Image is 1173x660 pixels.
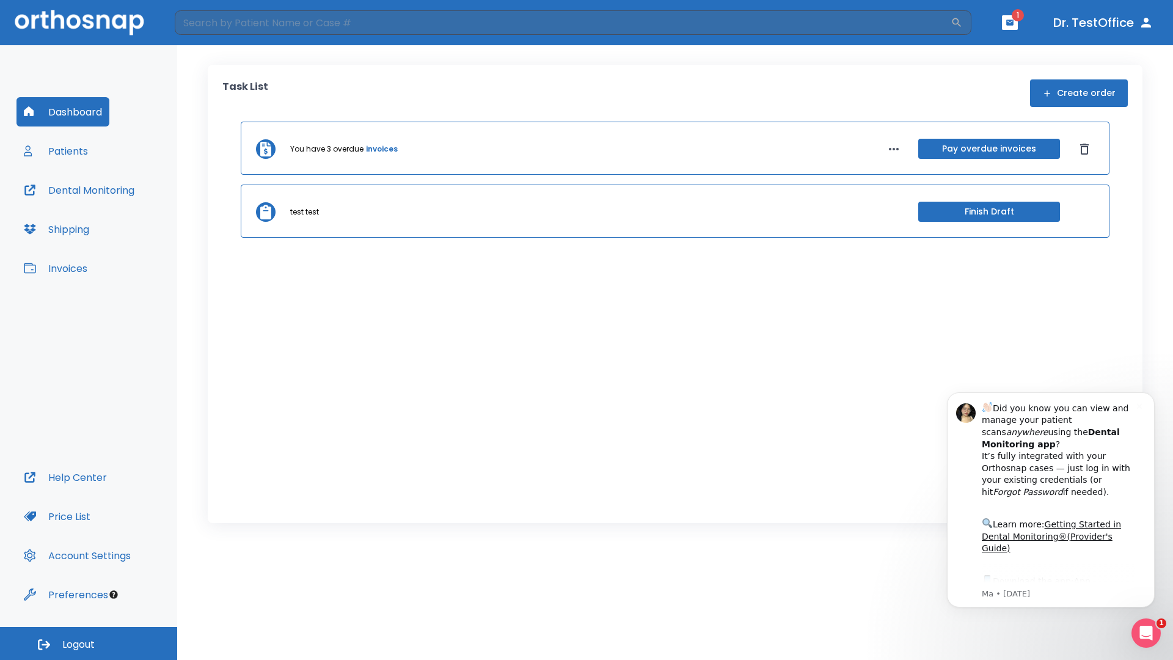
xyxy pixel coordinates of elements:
[16,463,114,492] button: Help Center
[108,589,119,600] div: Tooltip anchor
[16,254,95,283] button: Invoices
[16,580,115,609] button: Preferences
[929,377,1173,654] iframe: Intercom notifications message
[16,136,95,166] button: Patients
[16,97,109,127] button: Dashboard
[366,144,398,155] a: invoices
[1012,9,1024,21] span: 1
[1048,12,1158,34] button: Dr. TestOffice
[16,541,138,570] button: Account Settings
[1131,618,1161,648] iframe: Intercom live chat
[16,502,98,531] button: Price List
[1075,139,1094,159] button: Dismiss
[290,207,319,218] p: test test
[918,139,1060,159] button: Pay overdue invoices
[16,215,97,244] button: Shipping
[15,10,144,35] img: Orthosnap
[290,144,364,155] p: You have 3 overdue
[222,79,268,107] p: Task List
[1157,618,1166,628] span: 1
[1030,79,1128,107] button: Create order
[16,175,142,205] button: Dental Monitoring
[62,638,95,651] span: Logout
[175,10,951,35] input: Search by Patient Name or Case #
[918,202,1060,222] button: Finish Draft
